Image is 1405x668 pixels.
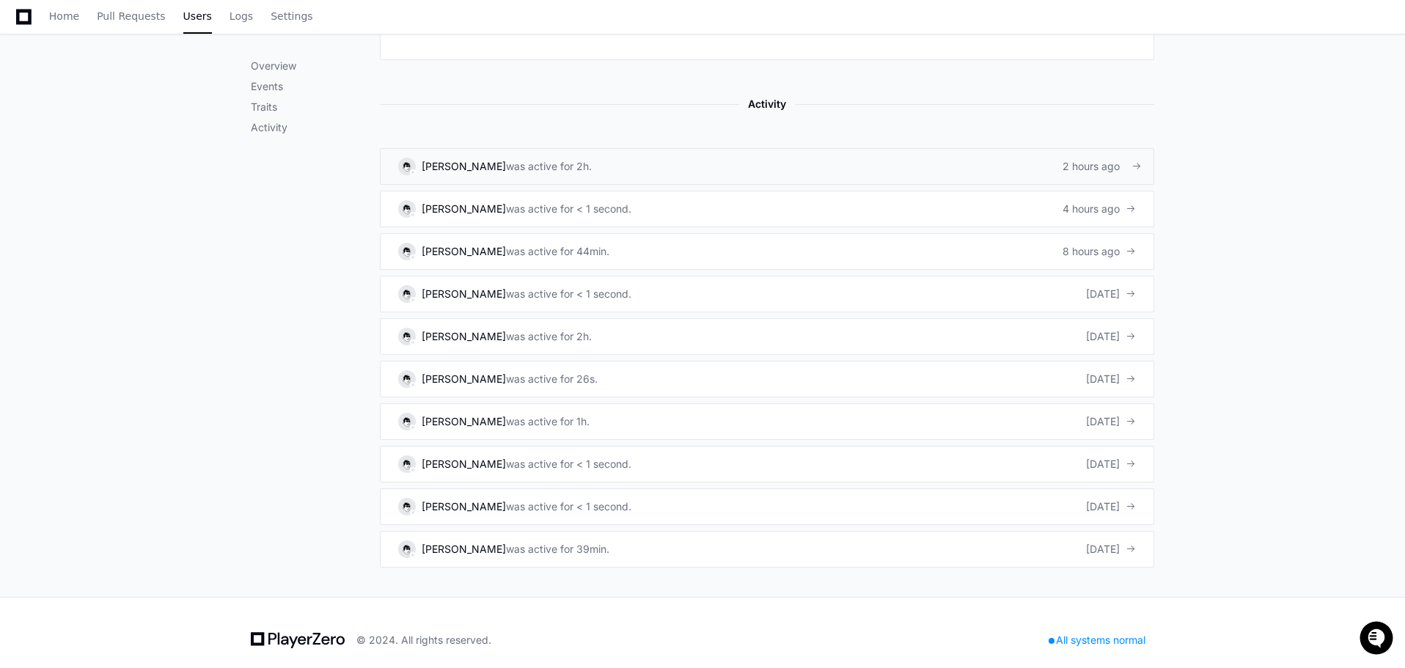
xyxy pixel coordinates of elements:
[15,109,41,136] img: 1736555170064-99ba0984-63c1-480f-8ee9-699278ef63ed
[1040,630,1154,650] div: All systems normal
[251,79,380,94] p: Events
[380,148,1154,185] a: [PERSON_NAME]was active for 2h.2 hours ago
[380,318,1154,355] a: [PERSON_NAME]was active for 2h.[DATE]
[1063,244,1136,259] div: 8 hours ago
[739,95,795,113] span: Activity
[400,329,414,343] img: 12.svg
[49,12,79,21] span: Home
[230,12,253,21] span: Logs
[1063,202,1136,216] div: 4 hours ago
[380,233,1154,270] a: [PERSON_NAME]was active for 44min.8 hours ago
[422,159,506,174] div: [PERSON_NAME]
[50,109,241,124] div: Start new chat
[506,372,598,386] div: was active for 26s.
[422,287,506,301] div: [PERSON_NAME]
[422,414,506,429] div: [PERSON_NAME]
[1086,499,1136,514] div: [DATE]
[15,15,44,44] img: PlayerZero
[422,457,506,471] div: [PERSON_NAME]
[50,124,186,136] div: We're available if you need us!
[1086,372,1136,386] div: [DATE]
[506,457,631,471] div: was active for < 1 second.
[146,154,177,165] span: Pylon
[422,372,506,386] div: [PERSON_NAME]
[400,542,414,556] img: 12.svg
[422,202,506,216] div: [PERSON_NAME]
[271,12,312,21] span: Settings
[380,191,1154,227] a: [PERSON_NAME]was active for < 1 second.4 hours ago
[400,457,414,471] img: 12.svg
[251,100,380,114] p: Traits
[400,202,414,216] img: 12.svg
[380,276,1154,312] a: [PERSON_NAME]was active for < 1 second.[DATE]
[251,120,380,135] p: Activity
[422,499,506,514] div: [PERSON_NAME]
[380,403,1154,440] a: [PERSON_NAME]was active for 1h.[DATE]
[506,499,631,514] div: was active for < 1 second.
[1086,414,1136,429] div: [DATE]
[506,414,590,429] div: was active for 1h.
[380,531,1154,568] a: [PERSON_NAME]was active for 39min.[DATE]
[97,12,165,21] span: Pull Requests
[506,244,609,259] div: was active for 44min.
[1063,159,1136,174] div: 2 hours ago
[356,633,491,647] div: © 2024. All rights reserved.
[422,542,506,557] div: [PERSON_NAME]
[506,542,609,557] div: was active for 39min.
[1358,620,1398,659] iframe: Open customer support
[506,159,592,174] div: was active for 2h.
[400,159,414,173] img: 12.svg
[15,59,267,82] div: Welcome
[380,488,1154,525] a: [PERSON_NAME]was active for < 1 second.[DATE]
[183,12,212,21] span: Users
[506,329,592,344] div: was active for 2h.
[380,361,1154,397] a: [PERSON_NAME]was active for 26s.[DATE]
[400,372,414,386] img: 12.svg
[1086,542,1136,557] div: [DATE]
[400,287,414,301] img: 12.svg
[1086,329,1136,344] div: [DATE]
[400,414,414,428] img: 12.svg
[400,499,414,513] img: 12.svg
[249,114,267,131] button: Start new chat
[251,59,380,73] p: Overview
[422,329,506,344] div: [PERSON_NAME]
[103,153,177,165] a: Powered byPylon
[380,446,1154,482] a: [PERSON_NAME]was active for < 1 second.[DATE]
[1086,457,1136,471] div: [DATE]
[506,202,631,216] div: was active for < 1 second.
[400,244,414,258] img: 12.svg
[422,244,506,259] div: [PERSON_NAME]
[1086,287,1136,301] div: [DATE]
[506,287,631,301] div: was active for < 1 second.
